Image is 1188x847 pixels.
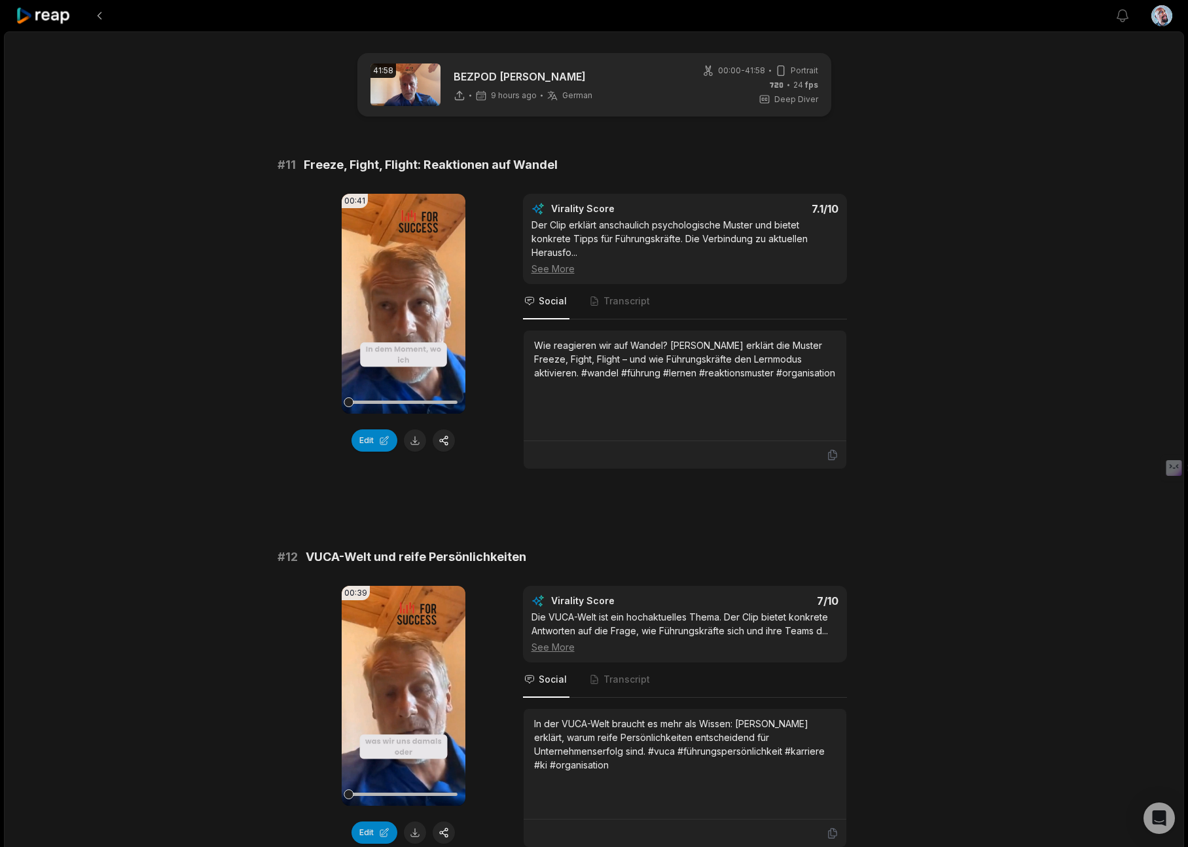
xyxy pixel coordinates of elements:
[531,218,838,276] div: Der Clip erklärt anschaulich psychologische Muster und bietet konkrete Tipps für Führungskräfte. ...
[551,594,692,607] div: Virality Score
[342,586,465,806] video: Your browser does not support mp4 format.
[562,90,592,101] span: German
[304,156,558,174] span: Freeze, Fight, Flight: Reaktionen auf Wandel
[698,202,838,215] div: 7.1 /10
[1143,802,1175,834] div: Open Intercom Messenger
[531,640,838,654] div: See More
[278,156,296,174] span: # 11
[603,673,650,686] span: Transcript
[534,717,836,772] div: In der VUCA-Welt braucht es mehr als Wissen: [PERSON_NAME] erklärt, warum reife Persönlichkeiten ...
[370,63,396,78] div: 41:58
[698,594,838,607] div: 7 /10
[793,79,818,91] span: 24
[523,284,847,319] nav: Tabs
[774,94,818,105] span: Deep Diver
[454,69,592,84] p: BEZPOD [PERSON_NAME]
[551,202,692,215] div: Virality Score
[539,295,567,308] span: Social
[351,821,397,844] button: Edit
[342,194,465,414] video: Your browser does not support mp4 format.
[523,662,847,698] nav: Tabs
[603,295,650,308] span: Transcript
[531,610,838,654] div: Die VUCA-Welt ist ein hochaktuelles Thema. Der Clip bietet konkrete Antworten auf die Frage, wie ...
[278,548,298,566] span: # 12
[791,65,818,77] span: Portrait
[491,90,537,101] span: 9 hours ago
[539,673,567,686] span: Social
[718,65,765,77] span: 00:00 - 41:58
[534,338,836,380] div: Wie reagieren wir auf Wandel? [PERSON_NAME] erklärt die Muster Freeze, Fight, Flight – und wie Fü...
[805,80,818,90] span: fps
[351,429,397,452] button: Edit
[531,262,838,276] div: See More
[306,548,526,566] span: VUCA-Welt und reife Persönlichkeiten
